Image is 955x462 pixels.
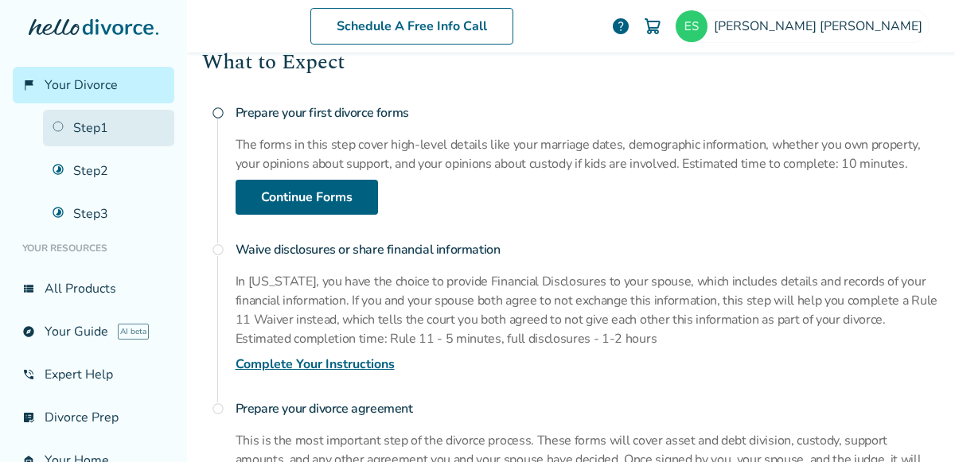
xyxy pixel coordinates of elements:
[43,196,174,232] a: Step3
[212,243,224,256] span: radio_button_unchecked
[714,17,929,35] span: [PERSON_NAME] [PERSON_NAME]
[13,356,174,393] a: phone_in_talkExpert Help
[118,324,149,340] span: AI beta
[875,386,955,462] iframe: Chat Widget
[13,399,174,436] a: list_alt_checkDivorce Prep
[236,180,378,215] a: Continue Forms
[676,10,707,42] img: erinsansoucy@gmail.com
[22,411,35,424] span: list_alt_check
[212,402,224,415] span: radio_button_unchecked
[22,79,35,91] span: flag_2
[236,234,941,266] h4: Waive disclosures or share financial information
[22,325,35,338] span: explore
[236,393,941,425] h4: Prepare your divorce agreement
[13,313,174,350] a: exploreYour GuideAI beta
[43,153,174,189] a: Step2
[236,135,941,173] p: The forms in this step cover high-level details like your marriage dates, demographic information...
[13,232,174,264] li: Your Resources
[45,76,118,94] span: Your Divorce
[13,67,174,103] a: flag_2Your Divorce
[212,107,224,119] span: radio_button_unchecked
[643,17,662,36] img: Cart
[13,270,174,307] a: view_listAll Products
[22,368,35,381] span: phone_in_talk
[236,272,941,329] p: In [US_STATE], you have the choice to provide Financial Disclosures to your spouse, which include...
[611,17,630,36] a: help
[236,355,395,374] a: Complete Your Instructions
[236,97,941,129] h4: Prepare your first divorce forms
[22,282,35,295] span: view_list
[202,46,941,78] h2: What to Expect
[43,110,174,146] a: Step1
[236,329,941,348] p: Estimated completion time: Rule 11 - 5 minutes, full disclosures - 1-2 hours
[310,8,513,45] a: Schedule A Free Info Call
